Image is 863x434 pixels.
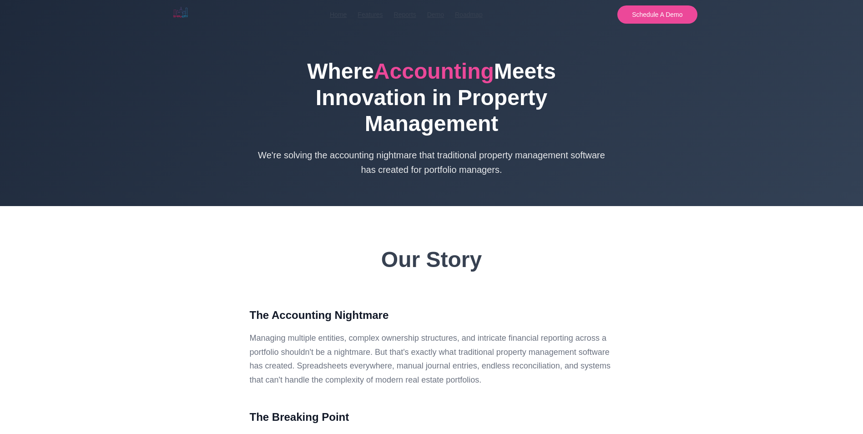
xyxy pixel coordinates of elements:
[250,331,614,387] p: Managing multiple entities, complex ownership structures, and intricate financial reporting acros...
[250,409,614,426] h3: The Breaking Point
[455,10,483,20] a: Roadmap
[166,242,697,278] h2: Our Story
[394,10,416,20] a: Reports
[166,2,195,24] img: Simplicity Logo
[250,148,614,177] p: We're solving the accounting nightmare that traditional property management software has created ...
[250,307,614,324] h3: The Accounting Nightmare
[250,58,614,137] h1: Where Meets Innovation in Property Management
[374,59,494,83] span: Accounting
[358,10,383,20] a: Features
[427,10,444,20] a: Demo
[617,5,697,24] button: Schedule A Demo
[330,10,347,20] a: Home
